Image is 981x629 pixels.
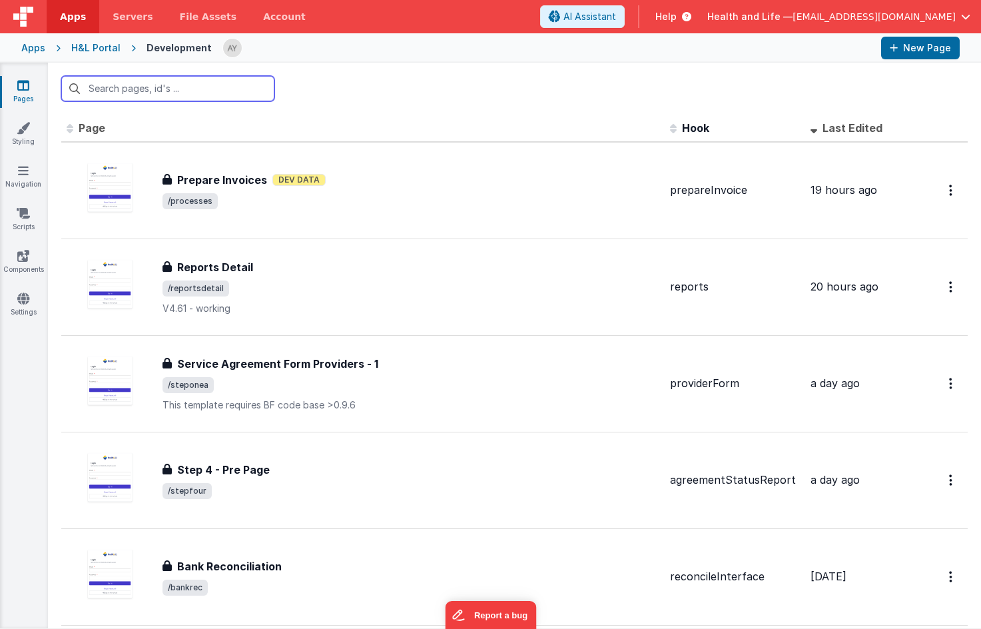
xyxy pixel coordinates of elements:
div: prepareInvoice [670,183,800,198]
span: Last Edited [822,121,882,135]
h3: Step 4 - Pre Page [177,462,270,478]
span: File Assets [180,10,237,23]
h3: Bank Reconciliation [177,558,282,574]
h3: Reports Detail [177,259,253,275]
p: This template requires BF code base >0.9.6 [163,398,659,412]
button: Options [941,273,962,301]
div: Apps [21,41,45,55]
span: /reportsdetail [163,281,229,297]
div: agreementStatusReport [670,472,800,488]
div: reports [670,279,800,295]
input: Search pages, id's ... [61,76,274,101]
button: Options [941,177,962,204]
span: Health and Life — [707,10,793,23]
span: /bankrec [163,580,208,596]
span: Help [655,10,677,23]
p: V4.61 - working [163,302,659,315]
span: /steponea [163,377,214,393]
span: /processes [163,193,218,209]
div: H&L Portal [71,41,121,55]
div: providerForm [670,376,800,391]
span: 20 hours ago [811,280,878,293]
button: New Page [881,37,960,59]
span: Apps [60,10,86,23]
h3: Service Agreement Form Providers - 1 [177,356,378,372]
h3: Prepare Invoices [177,172,267,188]
button: Options [941,563,962,590]
span: 19 hours ago [811,183,877,197]
img: 14202422f6480247bff2986d20d04001 [223,39,242,57]
span: Page [79,121,105,135]
button: AI Assistant [540,5,625,28]
iframe: Marker.io feedback button [445,601,536,629]
span: /stepfour [163,483,212,499]
span: a day ago [811,376,860,390]
span: Hook [682,121,709,135]
span: [EMAIL_ADDRESS][DOMAIN_NAME] [793,10,956,23]
button: Options [941,466,962,494]
div: Development [147,41,212,55]
span: [DATE] [811,570,846,583]
span: a day ago [811,473,860,486]
div: reconcileInterface [670,569,800,584]
span: Dev Data [272,174,326,186]
span: AI Assistant [563,10,616,23]
button: Health and Life — [EMAIL_ADDRESS][DOMAIN_NAME] [707,10,970,23]
button: Options [941,370,962,397]
span: Servers [113,10,153,23]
